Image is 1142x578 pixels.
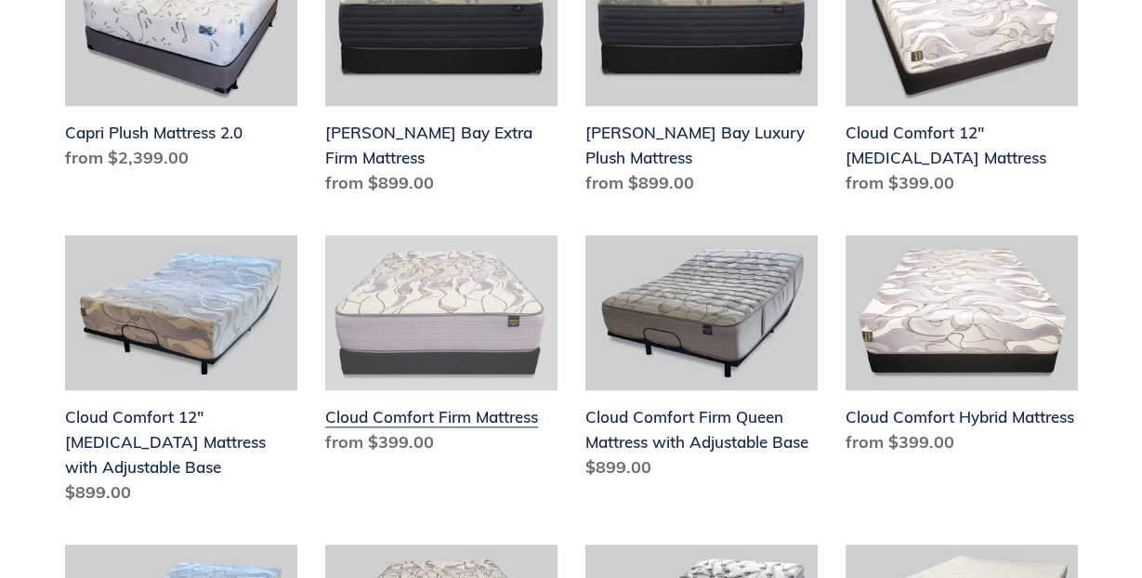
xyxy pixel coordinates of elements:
[65,235,297,512] a: Cloud Comfort 12" Memory Foam Mattress with Adjustable Base
[325,235,558,462] a: Cloud Comfort Firm Mattress
[585,235,818,487] a: Cloud Comfort Firm Queen Mattress with Adjustable Base
[846,235,1078,462] a: Cloud Comfort Hybrid Mattress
